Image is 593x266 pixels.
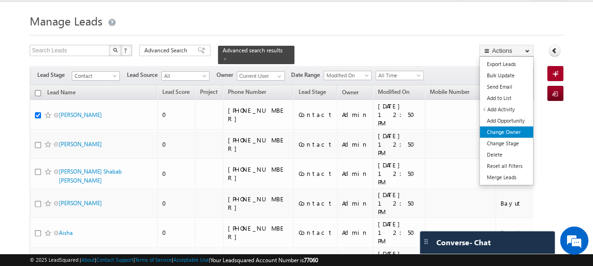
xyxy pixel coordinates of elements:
[378,102,420,127] div: [DATE] 12:50 PM
[378,161,420,186] div: [DATE] 12:50 PM
[373,87,414,99] a: Modified On
[162,88,190,95] span: Lead Score
[144,46,190,55] span: Advanced Search
[223,87,271,99] a: Phone Number
[81,257,95,263] a: About
[342,169,368,178] div: Admin
[59,168,122,184] a: [PERSON_NAME] Shabab [PERSON_NAME]
[430,88,469,95] span: Mobile Number
[480,149,533,160] a: Delete
[228,195,289,212] div: [PHONE_NUMBER]
[480,81,533,92] a: Send Email
[135,257,172,263] a: Terms of Service
[96,257,134,263] a: Contact Support
[228,106,289,123] div: [PHONE_NUMBER]
[59,199,102,207] a: [PERSON_NAME]
[124,46,128,54] span: ?
[237,71,285,81] input: Type to Search
[121,45,132,56] button: ?
[16,50,40,62] img: d_60004797649_company_0_60004797649
[155,5,177,27] div: Minimize live chat window
[378,88,409,95] span: Modified On
[228,224,289,241] div: [PHONE_NUMBER]
[272,72,284,81] a: Show All Items
[30,256,318,265] span: © 2025 LeadSquared | | | | |
[480,138,533,149] a: Change Stage
[342,140,368,149] div: Admin
[298,88,326,95] span: Lead Stage
[228,88,266,95] span: Phone Number
[127,71,161,79] span: Lead Source
[480,92,533,104] a: Add to List
[480,104,533,115] a: Add Activity
[422,238,430,245] img: carter-drag
[480,58,533,70] a: Export Leads
[298,110,333,119] div: Contact
[217,71,237,79] span: Owner
[480,115,533,126] a: Add Opportunity
[480,172,533,183] a: Merge Leads
[72,72,117,80] span: Contact
[342,199,368,208] div: Admin
[228,165,289,182] div: [PHONE_NUMBER]
[158,87,194,99] a: Lead Score
[298,140,333,149] div: Contact
[195,87,222,99] a: Project
[162,110,191,119] div: 0
[378,191,420,216] div: [DATE] 12:50 PM
[298,169,333,178] div: Contact
[342,89,359,96] span: Owner
[342,228,368,237] div: Admin
[12,87,172,196] textarea: Type your message and hit 'Enter'
[376,71,421,80] span: All Time
[223,47,283,54] span: Advanced search results
[200,88,217,95] span: Project
[293,87,330,99] a: Lead Stage
[376,71,424,80] a: All Time
[378,220,420,245] div: [DATE] 12:50 PM
[162,228,191,237] div: 0
[342,110,368,119] div: Admin
[161,71,209,81] a: All
[501,199,541,208] div: Bayut
[30,13,102,28] span: Manage Leads
[162,199,191,208] div: 0
[479,45,534,57] button: Actions
[49,50,159,62] div: Chat with us now
[128,204,171,216] em: Start Chat
[480,160,533,172] a: Reset all Filters
[304,257,318,264] span: 77060
[210,257,318,264] span: Your Leadsquared Account Number is
[425,87,474,99] a: Mobile Number
[72,71,120,81] a: Contact
[162,72,207,80] span: All
[378,132,420,157] div: [DATE] 12:50 PM
[298,199,333,208] div: Contact
[59,229,73,236] a: Aisha
[173,257,209,263] a: Acceptable Use
[35,90,41,96] input: Check all records
[162,140,191,149] div: 0
[59,141,102,148] a: [PERSON_NAME]
[324,71,372,80] a: Modified On
[113,48,117,52] img: Search
[228,136,289,153] div: [PHONE_NUMBER]
[59,111,102,118] a: [PERSON_NAME]
[501,228,541,237] div: Bayut
[480,70,533,81] a: Bulk Update
[162,169,191,178] div: 0
[298,228,333,237] div: Contact
[480,126,533,138] a: Change Owner
[37,71,72,79] span: Lead Stage
[42,87,80,100] a: Lead Name
[324,71,369,80] span: Modified On
[436,238,491,247] span: Converse - Chat
[291,71,324,79] span: Date Range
